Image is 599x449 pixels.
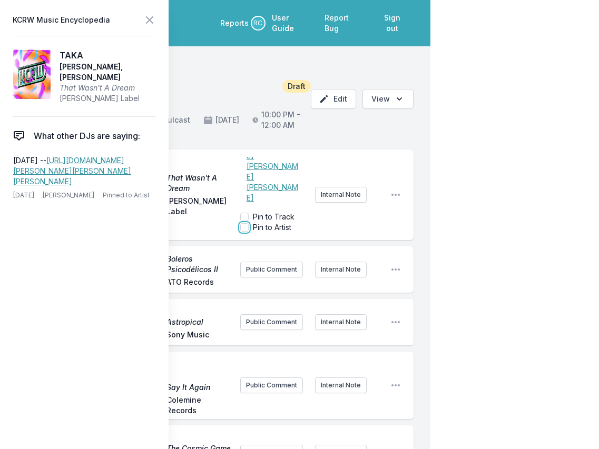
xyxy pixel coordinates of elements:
[13,49,51,99] img: That Wasn't A Dream
[240,377,303,393] button: Public Comment
[390,317,401,327] button: Open playlist item options
[60,62,156,83] span: [PERSON_NAME], [PERSON_NAME]
[251,16,266,31] p: Rocio Contreras
[282,80,311,93] span: Draft
[253,212,294,222] label: Pin to Track
[166,173,232,194] span: That Wasn't A Dream
[315,262,367,277] button: Internal Note
[318,8,371,38] a: Report Bug
[240,314,303,330] button: Public Comment
[252,109,311,131] span: 10:00 PM - 12:00 AM
[13,191,34,199] span: [DATE]
[390,380,401,391] button: Open playlist item options
[253,222,291,233] label: Pin to Artist
[214,14,255,33] a: Reports
[13,156,131,186] a: [URL][DOMAIN_NAME][PERSON_NAME][PERSON_NAME][PERSON_NAME]
[166,254,232,275] span: Boleros Psicodélicos II
[240,262,303,277] button: Public Comment
[43,191,94,199] span: [PERSON_NAME]
[315,377,367,393] button: Internal Note
[166,395,232,416] span: Colemine Records
[13,13,110,27] span: KCRW Music Encyclopedia
[311,89,356,109] button: Edit
[371,8,414,38] button: Sign out
[166,196,232,217] span: [PERSON_NAME] Label
[266,8,319,38] a: User Guide
[60,49,156,62] span: TAKA
[34,129,140,142] span: What other DJs are saying:
[203,115,239,125] span: [DATE]
[315,187,367,203] button: Internal Note
[166,317,232,327] span: Astropical
[103,191,150,199] span: Pinned to Artist
[362,89,414,109] button: Open options
[390,264,401,275] button: Open playlist item options
[60,93,156,104] span: [PERSON_NAME] Label
[166,330,232,342] span: Sony Music
[166,382,232,393] span: Say It Again
[315,314,367,330] button: Internal Note
[13,155,151,187] p: [DATE] --
[166,277,232,290] span: ATO Records
[60,83,156,93] span: That Wasn't A Dream
[390,189,401,200] button: Open playlist item options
